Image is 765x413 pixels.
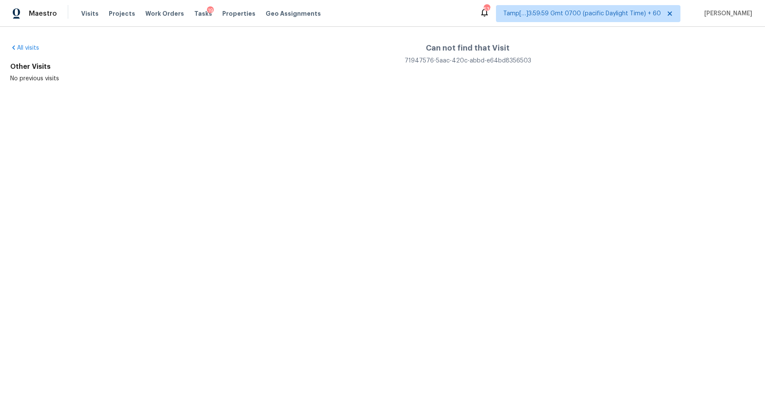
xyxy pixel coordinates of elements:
[503,9,661,18] span: Tamp[…]3:59:59 Gmt 0700 (pacific Daylight Time) + 60
[194,11,212,17] span: Tasks
[10,45,39,51] a: All visits
[81,9,99,18] span: Visits
[222,9,255,18] span: Properties
[10,62,154,71] div: Other Visits
[29,9,57,18] span: Maestro
[405,57,531,65] div: 71947576-5aac-420c-abbd-e64bd8356503
[109,9,135,18] span: Projects
[484,5,490,14] div: 530
[701,9,752,18] span: [PERSON_NAME]
[207,6,214,15] div: 19
[10,76,59,82] span: No previous visits
[405,44,531,52] h4: Can not find that Visit
[145,9,184,18] span: Work Orders
[266,9,321,18] span: Geo Assignments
